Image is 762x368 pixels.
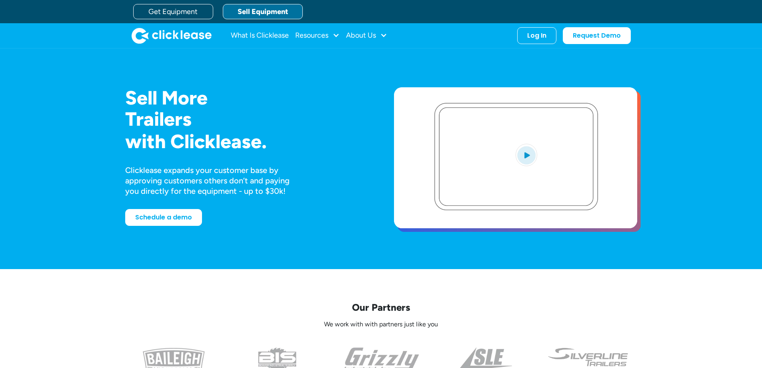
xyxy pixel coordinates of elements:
a: Request Demo [563,27,631,44]
h1: with Clicklease. [125,131,368,152]
div: Clicklease expands your customer base by approving customers others don’t and paying you directly... [125,165,304,196]
a: Schedule a demo [125,209,202,226]
div: Log In [527,32,546,40]
img: Clicklease logo [132,28,212,44]
p: Our Partners [125,301,637,314]
a: What Is Clicklease [231,28,289,44]
img: Blue play button logo on a light blue circular background [516,144,537,166]
a: Sell Equipment [223,4,303,19]
p: We work with with partners just like you [125,320,637,329]
h1: Sell More [125,87,368,109]
h1: Trailers [125,109,368,130]
a: Get Equipment [133,4,213,19]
